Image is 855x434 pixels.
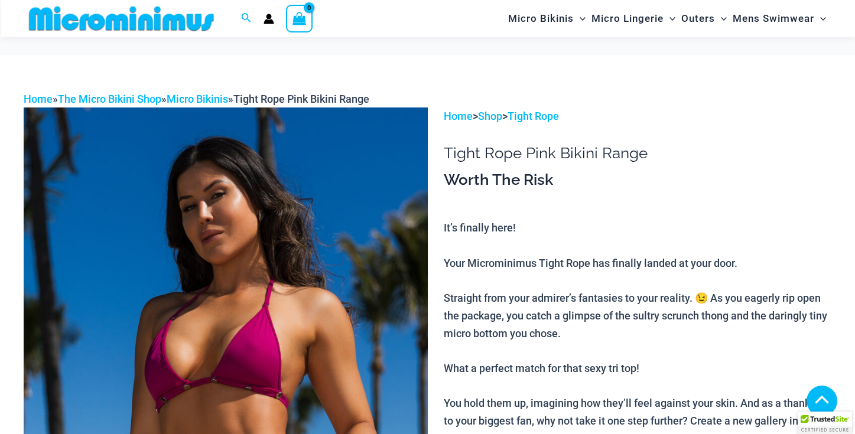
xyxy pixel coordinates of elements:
span: Tight Rope Pink Bikini Range [233,93,369,105]
a: Search icon link [241,11,252,26]
a: Mens SwimwearMenu ToggleMenu Toggle [730,4,829,34]
h3: Worth The Risk [444,170,831,190]
span: Outers [681,4,715,34]
a: Shop [478,110,502,122]
span: » » » [24,93,369,105]
div: TrustedSite Certified [798,412,852,434]
a: Home [24,93,53,105]
a: OutersMenu ToggleMenu Toggle [678,4,730,34]
a: Home [444,110,473,122]
a: The Micro Bikini Shop [58,93,161,105]
span: Menu Toggle [664,4,675,34]
h1: Tight Rope Pink Bikini Range [444,144,831,162]
span: Mens Swimwear [733,4,814,34]
span: Menu Toggle [574,4,586,34]
a: Account icon link [264,14,274,24]
a: Micro BikinisMenu ToggleMenu Toggle [505,4,589,34]
a: Tight Rope [508,110,559,122]
span: Menu Toggle [814,4,826,34]
nav: Site Navigation [503,2,831,35]
a: View Shopping Cart, empty [286,5,313,32]
span: Menu Toggle [715,4,727,34]
a: Micro Bikinis [167,93,228,105]
img: MM SHOP LOGO FLAT [24,5,219,32]
span: Micro Lingerie [591,4,664,34]
span: Micro Bikinis [508,4,574,34]
p: > > [444,107,831,125]
a: Micro LingerieMenu ToggleMenu Toggle [589,4,678,34]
